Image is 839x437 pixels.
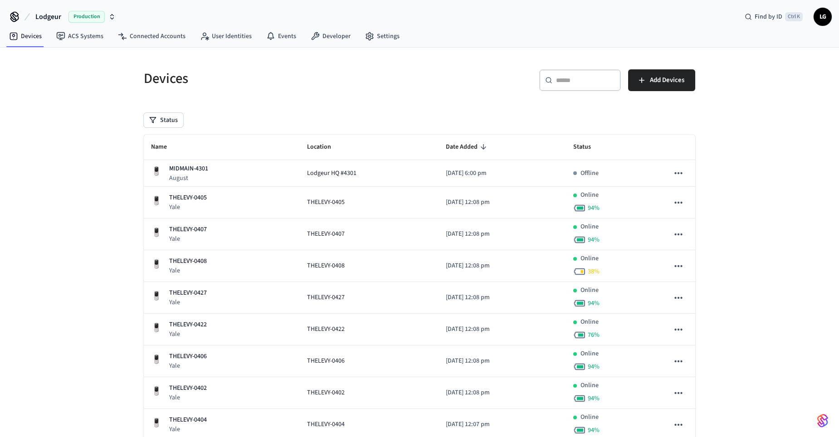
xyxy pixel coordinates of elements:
[68,11,105,23] span: Production
[35,11,61,22] span: Lodgeur
[446,420,559,429] p: [DATE] 12:07 pm
[588,394,600,403] span: 94 %
[169,320,207,330] p: THELEVY-0422
[573,140,603,154] span: Status
[169,234,207,243] p: Yale
[737,9,810,25] div: Find by IDCtrl K
[446,325,559,334] p: [DATE] 12:08 pm
[151,227,162,238] img: Yale Assure Touchscreen Wifi Smart Lock, Satin Nickel, Front
[580,317,599,327] p: Online
[588,235,600,244] span: 94 %
[193,28,259,44] a: User Identities
[307,420,345,429] span: THELEVY-0404
[307,261,345,271] span: THELEVY-0408
[151,140,179,154] span: Name
[169,361,207,370] p: Yale
[580,190,599,200] p: Online
[151,354,162,365] img: Yale Assure Touchscreen Wifi Smart Lock, Satin Nickel, Front
[755,12,782,21] span: Find by ID
[446,229,559,239] p: [DATE] 12:08 pm
[446,388,559,398] p: [DATE] 12:08 pm
[307,388,345,398] span: THELEVY-0402
[49,28,111,44] a: ACS Systems
[2,28,49,44] a: Devices
[588,299,600,308] span: 94 %
[815,9,831,25] span: LG
[169,266,207,275] p: Yale
[580,222,599,232] p: Online
[588,362,600,371] span: 94 %
[580,169,599,178] p: Offline
[307,169,356,178] span: Lodgeur HQ #4301
[446,261,559,271] p: [DATE] 12:08 pm
[169,393,207,402] p: Yale
[169,330,207,339] p: Yale
[650,74,684,86] span: Add Devices
[259,28,303,44] a: Events
[785,12,803,21] span: Ctrl K
[169,174,208,183] p: August
[446,140,489,154] span: Date Added
[588,426,600,435] span: 94 %
[580,286,599,295] p: Online
[151,386,162,397] img: Yale Assure Touchscreen Wifi Smart Lock, Satin Nickel, Front
[307,356,345,366] span: THELEVY-0406
[446,356,559,366] p: [DATE] 12:08 pm
[446,169,559,178] p: [DATE] 6:00 pm
[580,349,599,359] p: Online
[580,381,599,390] p: Online
[151,291,162,301] img: Yale Assure Touchscreen Wifi Smart Lock, Satin Nickel, Front
[814,8,832,26] button: LG
[169,193,207,203] p: THELEVY-0405
[151,259,162,270] img: Yale Assure Touchscreen Wifi Smart Lock, Satin Nickel, Front
[169,352,207,361] p: THELEVY-0406
[358,28,407,44] a: Settings
[307,140,343,154] span: Location
[307,229,345,239] span: THELEVY-0407
[446,293,559,302] p: [DATE] 12:08 pm
[169,288,207,298] p: THELEVY-0427
[580,413,599,422] p: Online
[169,384,207,393] p: THELEVY-0402
[817,413,828,428] img: SeamLogoGradient.69752ec5.svg
[144,69,414,88] h5: Devices
[303,28,358,44] a: Developer
[111,28,193,44] a: Connected Accounts
[588,267,600,276] span: 38 %
[151,418,162,428] img: Yale Assure Touchscreen Wifi Smart Lock, Satin Nickel, Front
[580,254,599,263] p: Online
[169,225,207,234] p: THELEVY-0407
[169,257,207,266] p: THELEVY-0408
[588,330,600,340] span: 76 %
[151,166,162,177] img: Yale Assure Touchscreen Wifi Smart Lock, Satin Nickel, Front
[169,298,207,307] p: Yale
[169,203,207,212] p: Yale
[628,69,695,91] button: Add Devices
[169,415,207,425] p: THELEVY-0404
[144,113,183,127] button: Status
[307,325,345,334] span: THELEVY-0422
[446,198,559,207] p: [DATE] 12:08 pm
[169,425,207,434] p: Yale
[151,195,162,206] img: Yale Assure Touchscreen Wifi Smart Lock, Satin Nickel, Front
[307,293,345,302] span: THELEVY-0427
[151,322,162,333] img: Yale Assure Touchscreen Wifi Smart Lock, Satin Nickel, Front
[307,198,345,207] span: THELEVY-0405
[588,204,600,213] span: 94 %
[169,164,208,174] p: MIDMAIN-4301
